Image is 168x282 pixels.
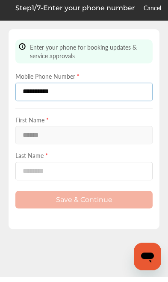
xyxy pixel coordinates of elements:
label: Last Name [15,156,153,165]
label: Mobile Phone Number [15,77,153,86]
img: info-Icon.6181e609.svg [19,48,26,55]
label: First Name [15,121,153,129]
p: Step 1 / 7 - Enter your phone number [15,9,135,17]
iframe: Button to launch messaging window [134,248,161,275]
div: Enter your phone for booking updates & service approvals [15,45,153,68]
a: Cancel [144,9,161,17]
